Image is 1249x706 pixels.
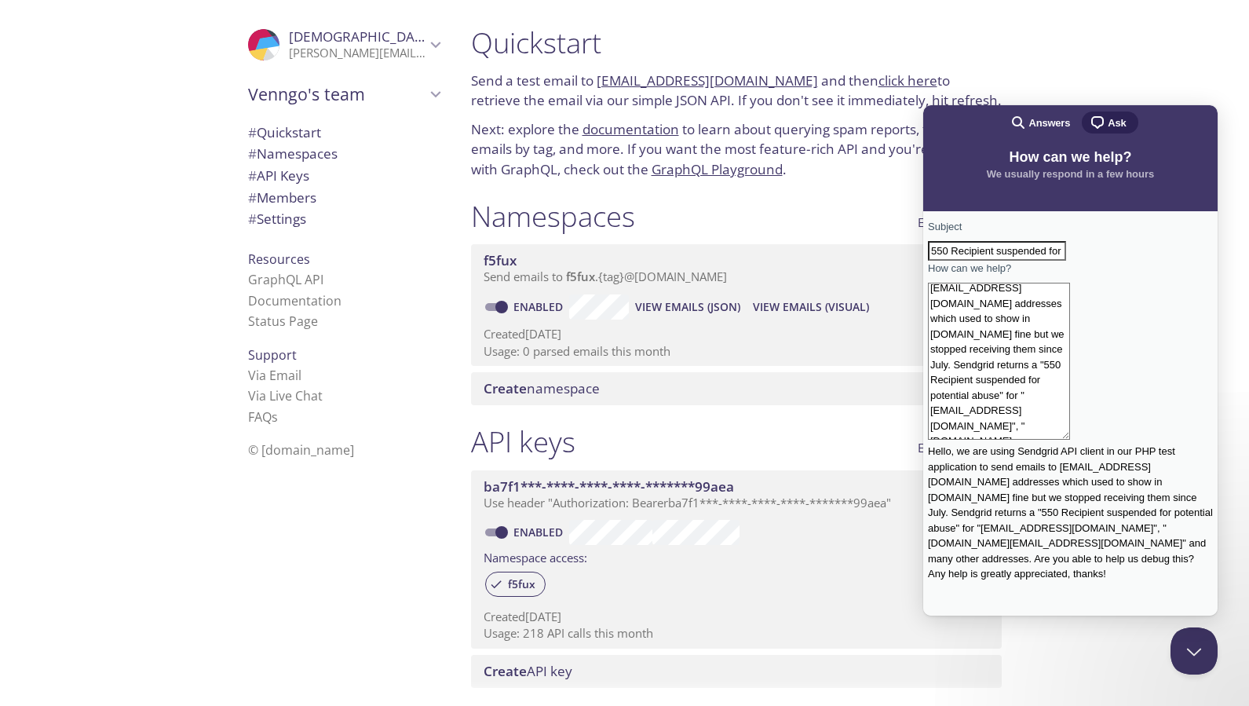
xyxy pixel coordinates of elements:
[471,372,1002,405] div: Create namespace
[566,269,595,284] span: f5fux
[484,379,600,397] span: namespace
[511,525,569,540] a: Enabled
[471,119,1002,180] p: Next: explore the to learn about querying spam reports, filtering emails by tag, and more. If you...
[753,298,869,316] span: View Emails (Visual)
[471,244,1002,293] div: f5fux namespace
[248,313,318,330] a: Status Page
[484,269,727,284] span: Send emails to . {tag} @[DOMAIN_NAME]
[248,210,257,228] span: #
[908,436,970,459] button: Enabled
[5,115,38,127] span: Subject
[471,71,1002,111] p: Send a test email to and then to retrieve the email via our simple JSON API. If you don't see it ...
[236,74,452,115] div: Venngo's team
[484,662,527,680] span: Create
[248,188,316,207] span: Members
[597,71,818,90] a: [EMAIL_ADDRESS][DOMAIN_NAME]
[471,655,1002,688] div: Create API Key
[5,338,290,477] div: Hello, we are using Sendgrid API client in our PHP test application to send emails to [EMAIL_ADDR...
[485,572,546,597] div: f5fux
[248,83,425,105] span: Venngo's team
[248,387,323,404] a: Via Live Chat
[236,19,452,71] div: Vishnu Dev Bhardwaj
[471,199,635,234] h1: Namespaces
[484,379,527,397] span: Create
[289,46,425,61] p: [PERSON_NAME][EMAIL_ADDRESS][DOMAIN_NAME]
[5,114,290,583] form: Contact form
[583,120,679,138] a: documentation
[248,292,341,309] a: Documentation
[499,577,545,591] span: f5fux
[248,367,301,384] a: Via Email
[236,122,452,144] div: Quickstart
[484,662,572,680] span: API key
[484,251,517,269] span: f5fux
[248,408,278,426] a: FAQ
[248,166,309,185] span: API Keys
[511,299,569,314] a: Enabled
[248,123,257,141] span: #
[471,424,575,459] h1: API keys
[248,271,323,288] a: GraphQL API
[289,27,604,46] span: [DEMOGRAPHIC_DATA][PERSON_NAME] Bhardwaj
[923,105,1218,616] iframe: Help Scout Beacon - Live Chat, Contact Form, and Knowledge Base
[236,143,452,165] div: Namespaces
[5,177,147,335] textarea: How can we help?
[484,343,989,360] p: Usage: 0 parsed emails this month
[652,160,783,178] a: GraphQL Playground
[248,441,354,459] span: © [DOMAIN_NAME]
[1170,627,1218,675] iframe: Help Scout Beacon - Close
[248,346,297,364] span: Support
[629,294,747,320] button: View Emails (JSON)
[248,188,257,207] span: #
[5,157,88,169] span: How can we help?
[272,408,278,426] span: s
[878,71,937,90] a: click here
[248,210,306,228] span: Settings
[248,251,310,268] span: Resources
[908,210,970,234] button: Enabled
[635,298,740,316] span: View Emails (JSON)
[747,294,875,320] button: View Emails (Visual)
[484,609,989,625] p: Created [DATE]
[236,187,452,209] div: Members
[236,165,452,187] div: API Keys
[248,123,321,141] span: Quickstart
[248,144,257,163] span: #
[484,326,989,342] p: Created [DATE]
[248,144,338,163] span: Namespaces
[236,208,452,230] div: Team Settings
[248,166,257,185] span: #
[484,625,989,642] p: Usage: 218 API calls this month
[471,25,1002,60] h1: Quickstart
[484,545,587,568] label: Namespace access:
